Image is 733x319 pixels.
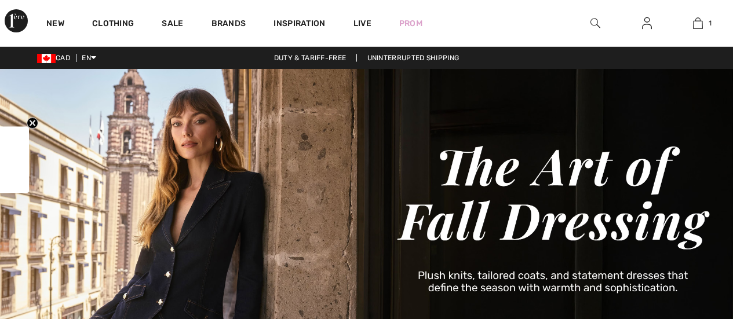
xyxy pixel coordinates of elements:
[46,19,64,31] a: New
[82,54,96,62] span: EN
[693,16,703,30] img: My Bag
[633,16,661,31] a: Sign In
[162,19,183,31] a: Sale
[273,19,325,31] span: Inspiration
[709,18,712,28] span: 1
[5,9,28,32] img: 1ère Avenue
[92,19,134,31] a: Clothing
[590,16,600,30] img: search the website
[642,16,652,30] img: My Info
[659,284,721,313] iframe: Opens a widget where you can find more information
[37,54,56,63] img: Canadian Dollar
[673,16,723,30] a: 1
[211,19,246,31] a: Brands
[37,54,75,62] span: CAD
[27,117,38,129] button: Close teaser
[399,17,422,30] a: Prom
[353,17,371,30] a: Live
